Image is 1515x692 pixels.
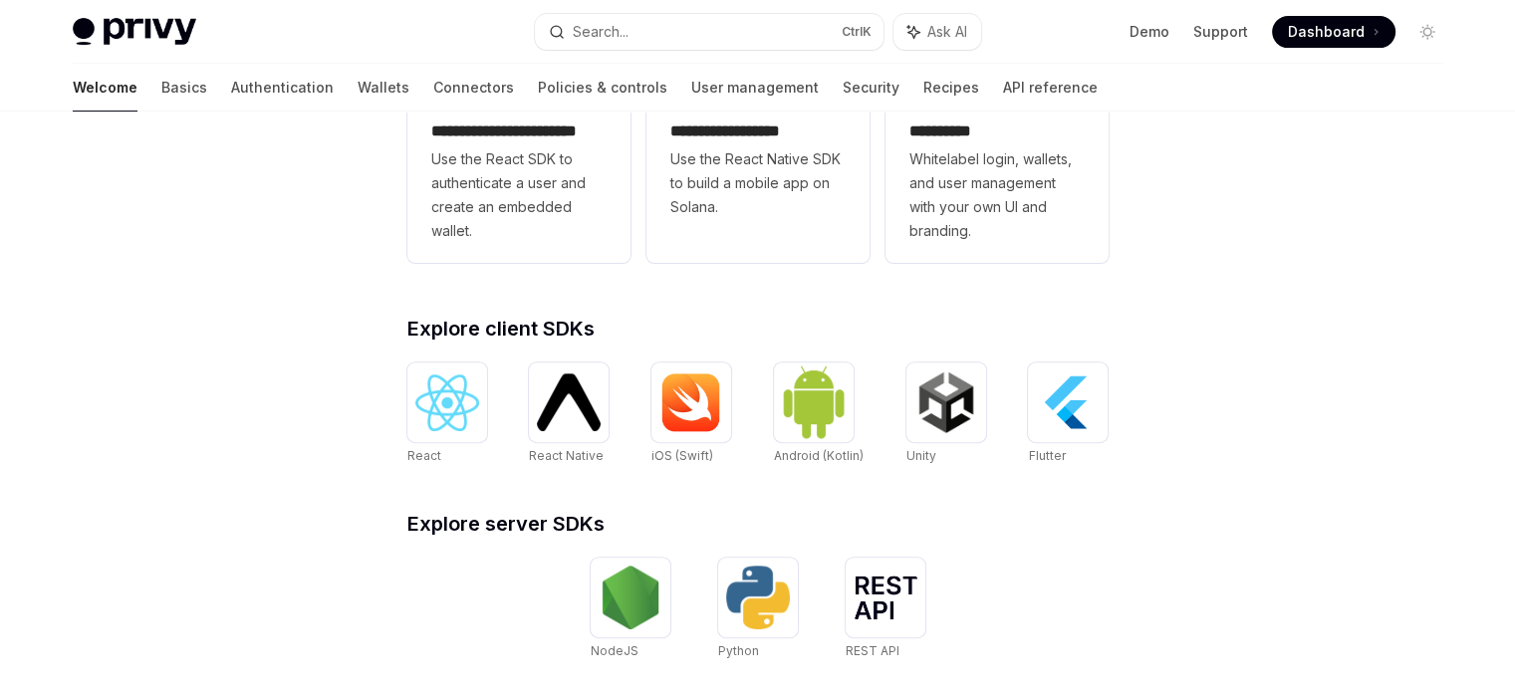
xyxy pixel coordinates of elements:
[591,643,638,658] span: NodeJS
[1288,22,1365,42] span: Dashboard
[573,20,629,44] div: Search...
[415,374,479,431] img: React
[73,64,137,112] a: Welcome
[774,362,864,466] a: Android (Kotlin)Android (Kotlin)
[726,566,790,629] img: Python
[1272,16,1395,48] a: Dashboard
[407,448,441,463] span: React
[231,64,334,112] a: Authentication
[1193,22,1248,42] a: Support
[782,364,846,439] img: Android (Kotlin)
[909,147,1085,243] span: Whitelabel login, wallets, and user management with your own UI and branding.
[407,514,605,534] span: Explore server SDKs
[842,24,872,40] span: Ctrl K
[927,22,967,42] span: Ask AI
[599,566,662,629] img: NodeJS
[161,64,207,112] a: Basics
[1028,362,1108,466] a: FlutterFlutter
[906,448,936,463] span: Unity
[651,448,713,463] span: iOS (Swift)
[73,18,196,46] img: light logo
[906,362,986,466] a: UnityUnity
[843,64,899,112] a: Security
[431,147,607,243] span: Use the React SDK to authenticate a user and create an embedded wallet.
[651,362,731,466] a: iOS (Swift)iOS (Swift)
[407,362,487,466] a: ReactReact
[854,576,917,619] img: REST API
[529,362,609,466] a: React NativeReact Native
[774,448,864,463] span: Android (Kotlin)
[914,370,978,434] img: Unity
[1130,22,1169,42] a: Demo
[718,643,759,658] span: Python
[529,448,604,463] span: React Native
[846,558,925,661] a: REST APIREST API
[358,64,409,112] a: Wallets
[1028,448,1065,463] span: Flutter
[1036,370,1100,434] img: Flutter
[407,319,595,339] span: Explore client SDKs
[670,147,846,219] span: Use the React Native SDK to build a mobile app on Solana.
[537,373,601,430] img: React Native
[538,64,667,112] a: Policies & controls
[1411,16,1443,48] button: Toggle dark mode
[591,558,670,661] a: NodeJSNodeJS
[646,60,870,263] a: **** **** **** ***Use the React Native SDK to build a mobile app on Solana.
[893,14,981,50] button: Ask AI
[691,64,819,112] a: User management
[718,558,798,661] a: PythonPython
[923,64,979,112] a: Recipes
[885,60,1109,263] a: **** *****Whitelabel login, wallets, and user management with your own UI and branding.
[1003,64,1098,112] a: API reference
[433,64,514,112] a: Connectors
[535,14,884,50] button: Search...CtrlK
[846,643,899,658] span: REST API
[659,372,723,432] img: iOS (Swift)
